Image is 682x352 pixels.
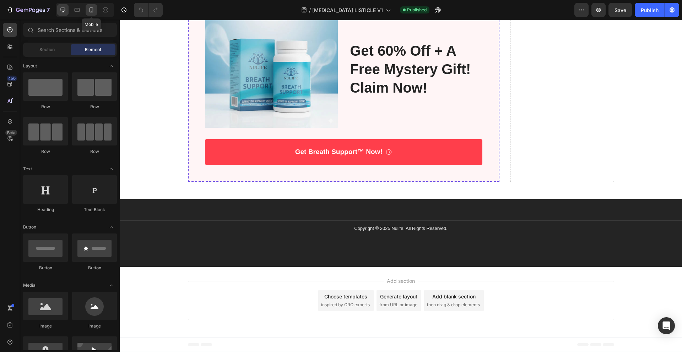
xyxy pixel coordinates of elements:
span: Toggle open [105,221,117,233]
span: Toggle open [105,60,117,72]
span: Text [23,166,32,172]
span: [MEDICAL_DATA] LISTICLE V1 [312,6,383,14]
span: Save [615,7,626,13]
div: Button [23,265,68,271]
div: Button [72,265,117,271]
button: Save [608,3,632,17]
span: Layout [23,63,37,69]
button: 7 [3,3,53,17]
div: Open Intercom Messenger [658,317,675,334]
span: Element [85,46,101,53]
div: Row [72,148,117,155]
div: Beta [5,130,17,136]
input: Search Sections & Elements [23,23,117,37]
iframe: Design area [120,20,682,352]
div: Image [72,323,117,329]
p: Copyright © 2025 Nulife. All Rights Reserved. [69,206,494,212]
div: Row [23,104,68,110]
div: Text Block [72,207,117,213]
button: Publish [635,3,665,17]
span: / [309,6,311,14]
div: Choose templates [205,273,248,280]
a: Get Breath Support™ Now! [85,119,363,145]
div: Add blank section [313,273,356,280]
div: 450 [7,76,17,81]
span: Published [407,7,427,13]
p: 7 [47,6,50,14]
span: from URL or image [260,282,298,288]
span: Toggle open [105,163,117,175]
span: then drag & drop elements [307,282,360,288]
span: Section [39,46,55,53]
div: Undo/Redo [134,3,163,17]
div: Publish [641,6,659,14]
h2: get 60% off + a free mystery gift! claim now! [229,21,363,78]
span: Media [23,282,36,288]
span: Toggle open [105,280,117,291]
p: Get Breath Support™ Now! [175,128,263,137]
span: Button [23,224,36,230]
div: Image [23,323,68,329]
div: Row [72,104,117,110]
span: inspired by CRO experts [201,282,250,288]
span: Add section [264,257,298,265]
div: Generate layout [260,273,298,280]
div: Heading [23,207,68,213]
div: Row [23,148,68,155]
